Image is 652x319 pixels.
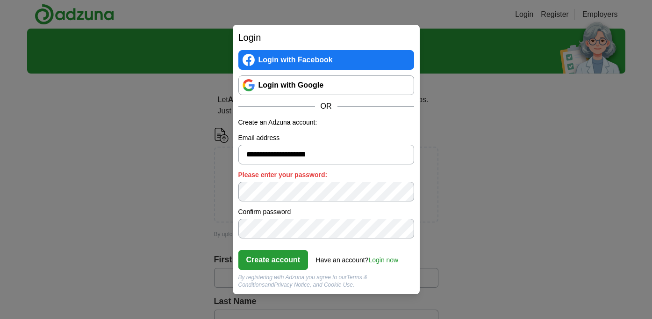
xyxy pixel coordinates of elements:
span: OR [315,101,337,112]
p: Create an Adzuna account: [238,118,414,127]
h2: Login [238,30,414,45]
a: Login with Google [238,75,414,95]
a: Privacy Notice [274,282,310,288]
button: Create account [238,250,308,270]
div: By registering with Adzuna you agree to our and , and Cookie Use. [238,274,414,289]
a: Login now [368,256,398,264]
label: Confirm password [238,207,414,217]
a: Login with Facebook [238,50,414,70]
label: Email address [238,133,414,143]
label: Please enter your password: [238,170,414,180]
div: Have an account? [316,250,399,265]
